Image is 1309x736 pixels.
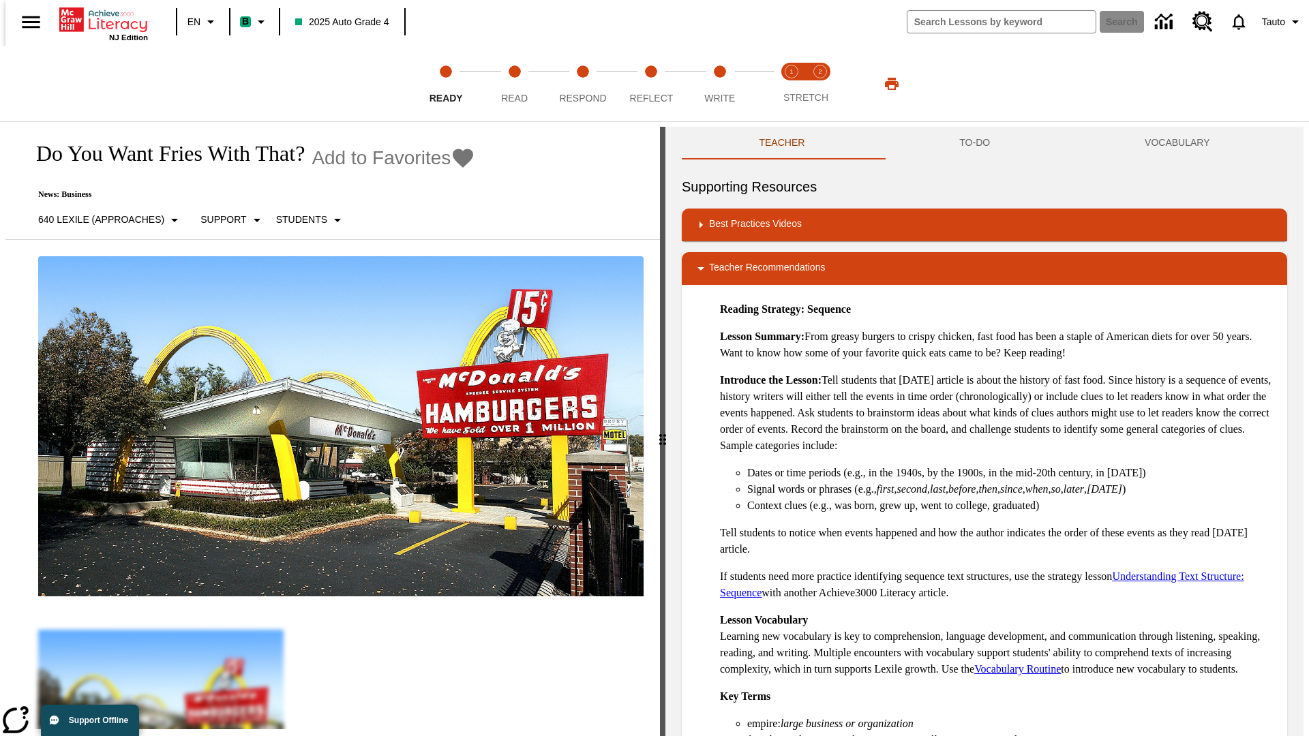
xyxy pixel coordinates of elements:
[720,331,804,342] strong: Lesson Summary:
[665,127,1304,736] div: activity
[720,570,1244,598] a: Understanding Text Structure: Sequence
[59,5,148,42] div: Home
[720,612,1276,677] p: Learning new vocabulary is key to comprehension, language development, and communication through ...
[200,213,246,227] p: Support
[747,481,1276,497] li: Signal words or phrases (e.g., , , , , , , , , , )
[720,614,808,626] strong: Lesson Vocabulary
[406,46,485,121] button: Ready step 1 of 5
[1025,483,1049,495] em: when
[543,46,622,121] button: Respond step 3 of 5
[781,718,914,729] em: large business or organization
[33,208,188,232] button: Select Lexile, 640 Lexile (Approaches)
[772,46,811,121] button: Stretch Read step 1 of 2
[682,176,1287,198] h6: Supporting Resources
[22,189,475,200] p: News: Business
[789,68,793,75] text: 1
[930,483,946,495] em: last
[720,372,1276,454] p: Tell students that [DATE] article is about the history of fast food. Since history is a sequence ...
[818,68,822,75] text: 2
[720,328,1276,361] p: From greasy burgers to crispy chicken, fast food has been a staple of American diets for over 50 ...
[877,483,894,495] em: first
[720,690,770,702] strong: Key Terms
[559,93,606,104] span: Respond
[69,716,128,725] span: Support Offline
[1147,3,1184,41] a: Data Center
[747,716,1276,732] li: empire:
[682,252,1287,285] div: Teacher Recommendations
[501,93,528,104] span: Read
[187,15,200,29] span: EN
[720,303,804,315] strong: Reading Strategy:
[1000,483,1023,495] em: since
[109,33,148,42] span: NJ Edition
[1184,3,1221,40] a: Resource Center, Will open in new tab
[897,483,927,495] em: second
[312,147,451,169] span: Add to Favorites
[709,217,802,233] p: Best Practices Videos
[38,213,164,227] p: 640 Lexile (Approaches)
[11,2,51,42] button: Open side menu
[1064,483,1084,495] em: later
[1051,483,1061,495] em: so
[41,705,139,736] button: Support Offline
[907,11,1096,33] input: search field
[870,72,914,96] button: Print
[612,46,691,121] button: Reflect step 4 of 5
[680,46,759,121] button: Write step 5 of 5
[660,127,665,736] div: Press Enter or Spacebar and then press right and left arrow keys to move the slider
[475,46,554,121] button: Read step 2 of 5
[312,146,475,170] button: Add to Favorites - Do You Want Fries With That?
[720,568,1276,601] p: If students need more practice identifying sequence text structures, use the strategy lesson with...
[709,260,825,277] p: Teacher Recommendations
[978,483,997,495] em: then
[704,93,735,104] span: Write
[974,663,1061,675] a: Vocabulary Routine
[276,213,327,227] p: Students
[38,256,644,597] img: One of the first McDonald's stores, with the iconic red sign and golden arches.
[235,10,275,34] button: Boost Class color is mint green. Change class color
[682,127,1287,159] div: Instructional Panel Tabs
[682,127,882,159] button: Teacher
[1262,15,1285,29] span: Tauto
[1068,127,1287,159] button: VOCABULARY
[271,208,351,232] button: Select Student
[5,127,660,729] div: reading
[1087,483,1122,495] em: [DATE]
[882,127,1068,159] button: TO-DO
[630,93,674,104] span: Reflect
[800,46,840,121] button: Stretch Respond step 2 of 2
[720,374,822,386] strong: Introduce the Lesson:
[720,525,1276,557] p: Tell students to notice when events happened and how the author indicates the order of these even...
[747,465,1276,481] li: Dates or time periods (e.g., in the 1940s, by the 1900s, in the mid-20th century, in [DATE])
[807,303,851,315] strong: Sequence
[195,208,270,232] button: Scaffolds, Support
[181,10,225,34] button: Language: EN, Select a language
[242,13,249,30] span: B
[1257,10,1309,34] button: Profile/Settings
[1221,4,1257,40] a: Notifications
[22,141,305,166] h1: Do You Want Fries With That?
[948,483,976,495] em: before
[295,15,389,29] span: 2025 Auto Grade 4
[430,93,463,104] span: Ready
[682,209,1287,241] div: Best Practices Videos
[747,497,1276,514] li: Context clues (e.g., was born, grew up, went to college, graduated)
[783,92,828,103] span: STRETCH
